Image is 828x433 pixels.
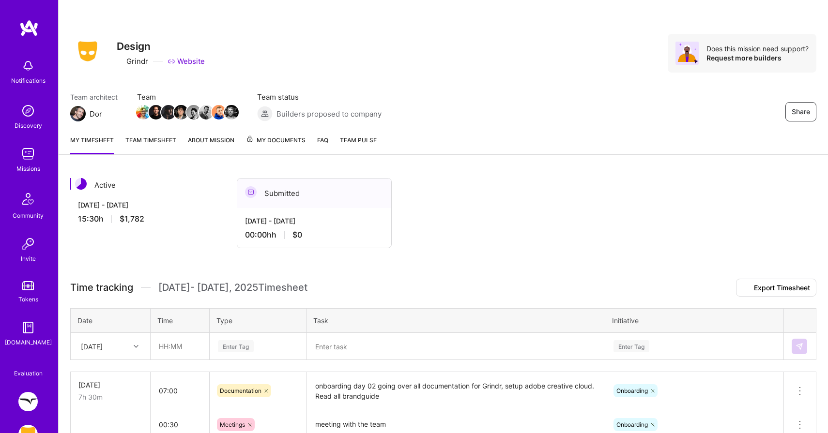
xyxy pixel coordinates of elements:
a: My timesheet [70,135,114,154]
div: 7h 30m [78,392,142,402]
h3: Design [117,40,205,52]
a: Website [168,56,205,66]
img: Community [16,187,40,210]
a: Team Member Avatar [150,104,162,120]
span: Meetings [220,421,245,428]
a: Team Member Avatar [137,104,150,120]
img: teamwork [18,144,38,164]
img: Team Member Avatar [161,105,176,119]
div: Submitted [237,179,391,208]
span: Team [137,92,238,102]
div: [DATE] - [DATE] [245,216,383,226]
img: Team Member Avatar [199,105,214,119]
a: Team timesheet [125,135,176,154]
div: [DATE] [81,341,103,351]
img: Team Member Avatar [149,105,163,119]
span: $1,782 [120,214,144,224]
img: Team Member Avatar [136,105,151,119]
img: Team Member Avatar [224,105,239,119]
a: My Documents [246,135,306,154]
div: Initiative [612,315,777,326]
span: Team architect [70,92,118,102]
div: 00:00h h [245,230,383,240]
span: Documentation [220,387,261,394]
img: guide book [18,318,38,337]
span: Builders proposed to company [276,109,382,119]
div: Tokens [18,294,38,304]
div: Missions [16,164,40,174]
i: icon SelectionTeam [25,361,32,368]
img: Submit [796,343,803,350]
img: discovery [18,101,38,120]
img: Invite [18,234,38,254]
a: FAQ [317,135,328,154]
div: Invite [21,254,36,264]
input: HH:MM [151,333,209,359]
div: [DATE] [78,380,142,390]
i: icon CompanyGray [117,58,124,65]
a: Team Member Avatar [175,104,187,120]
div: Evaluation [14,368,43,378]
img: Active [75,178,87,190]
div: Enter Tag [218,339,254,354]
div: Active [70,178,225,192]
img: Avatar [675,42,699,65]
div: Discovery [15,120,42,131]
div: Does this mission need support? [706,44,809,53]
div: Grindr [117,56,148,66]
th: Date [71,309,151,333]
a: Team Member Avatar [187,104,200,120]
span: Share [792,107,810,117]
a: Team Member Avatar [213,104,225,120]
div: Enter Tag [613,339,649,354]
i: icon Chevron [134,344,138,349]
div: Community [13,210,44,221]
span: Team Pulse [340,136,377,144]
span: $0 [292,230,302,240]
div: Time [157,315,202,326]
a: Team Member Avatar [200,104,213,120]
span: Onboarding [616,387,648,394]
img: Team Member Avatar [174,105,188,119]
a: About Mission [188,135,234,154]
a: Team Member Avatar [162,104,175,120]
div: Dor [90,109,102,119]
img: Team Member Avatar [186,105,201,119]
img: Company Logo [70,38,105,64]
span: Onboarding [616,421,648,428]
img: bell [18,56,38,75]
img: Builders proposed to company [257,106,273,121]
i: icon Download [742,285,750,292]
th: Type [210,309,307,333]
div: [DOMAIN_NAME] [5,337,52,347]
div: Request more builders [706,53,809,62]
div: 15:30 h [78,214,217,224]
button: Share [785,102,816,121]
a: Team Pulse [340,135,377,154]
img: Team Member Avatar [212,105,226,119]
th: Task [307,309,605,333]
i: icon Mail [106,110,114,118]
div: Notifications [11,75,46,86]
span: [DATE] - [DATE] , 2025 Timesheet [158,282,307,294]
a: Team Member Avatar [225,104,238,120]
img: Team Architect [70,106,86,121]
img: tokens [22,281,34,290]
img: Freed: Product Designer for New iOS App [18,392,38,411]
textarea: onboarding day 02 going over all documentation for Grindr, setup adobe creative cloud. Read all b... [307,373,604,409]
span: Time tracking [70,282,133,294]
a: Freed: Product Designer for New iOS App [16,392,40,411]
img: logo [19,19,39,37]
div: [DATE] - [DATE] [78,200,217,210]
span: My Documents [246,135,306,146]
img: Submitted [245,186,257,198]
button: Export Timesheet [736,279,816,297]
span: Team status [257,92,382,102]
input: HH:MM [151,378,209,403]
